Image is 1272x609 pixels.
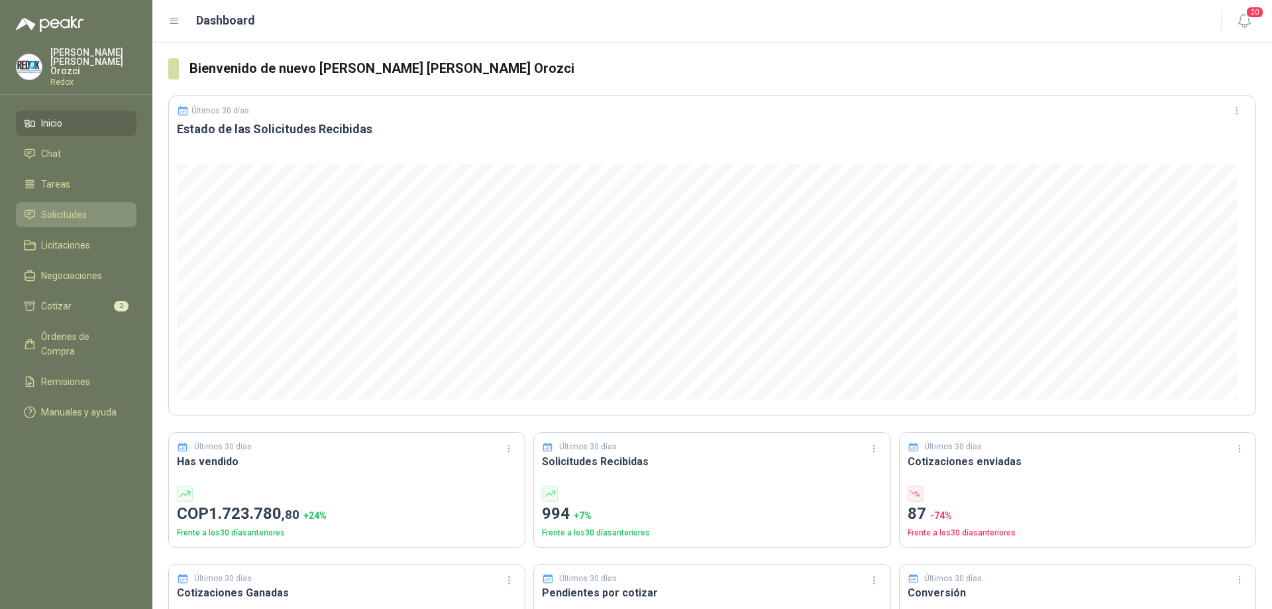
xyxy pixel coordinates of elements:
[189,58,1256,79] h3: Bienvenido de nuevo [PERSON_NAME] [PERSON_NAME] Orozci
[908,502,1247,527] p: 87
[930,510,952,521] span: -74 %
[574,510,592,521] span: + 7 %
[41,146,61,161] span: Chat
[908,453,1247,470] h3: Cotizaciones enviadas
[41,329,124,359] span: Órdenes de Compra
[17,54,42,80] img: Company Logo
[303,510,327,521] span: + 24 %
[16,400,136,425] a: Manuales y ayuda
[542,527,882,539] p: Frente a los 30 días anteriores
[41,177,70,192] span: Tareas
[559,573,617,585] p: Últimos 30 días
[177,121,1247,137] h3: Estado de las Solicitudes Recibidas
[41,238,90,252] span: Licitaciones
[177,453,517,470] h3: Has vendido
[559,441,617,453] p: Últimos 30 días
[209,504,299,523] span: 1.723.780
[41,405,117,419] span: Manuales y ayuda
[16,369,136,394] a: Remisiones
[16,202,136,227] a: Solicitudes
[41,207,87,222] span: Solicitudes
[1232,9,1256,33] button: 20
[41,374,90,389] span: Remisiones
[16,263,136,288] a: Negociaciones
[908,584,1247,601] h3: Conversión
[924,573,982,585] p: Últimos 30 días
[177,527,517,539] p: Frente a los 30 días anteriores
[16,172,136,197] a: Tareas
[114,301,129,311] span: 2
[542,584,882,601] h3: Pendientes por cotizar
[1245,6,1264,19] span: 20
[196,11,255,30] h1: Dashboard
[16,141,136,166] a: Chat
[16,16,83,32] img: Logo peakr
[194,573,252,585] p: Últimos 30 días
[16,111,136,136] a: Inicio
[16,233,136,258] a: Licitaciones
[16,324,136,364] a: Órdenes de Compra
[177,502,517,527] p: COP
[194,441,252,453] p: Últimos 30 días
[41,299,72,313] span: Cotizar
[908,527,1247,539] p: Frente a los 30 días anteriores
[542,453,882,470] h3: Solicitudes Recibidas
[542,502,882,527] p: 994
[16,294,136,319] a: Cotizar2
[50,78,136,86] p: Redox
[41,116,62,131] span: Inicio
[191,106,249,115] p: Últimos 30 días
[177,584,517,601] h3: Cotizaciones Ganadas
[41,268,102,283] span: Negociaciones
[924,441,982,453] p: Últimos 30 días
[50,48,136,76] p: [PERSON_NAME] [PERSON_NAME] Orozci
[282,507,299,522] span: ,80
